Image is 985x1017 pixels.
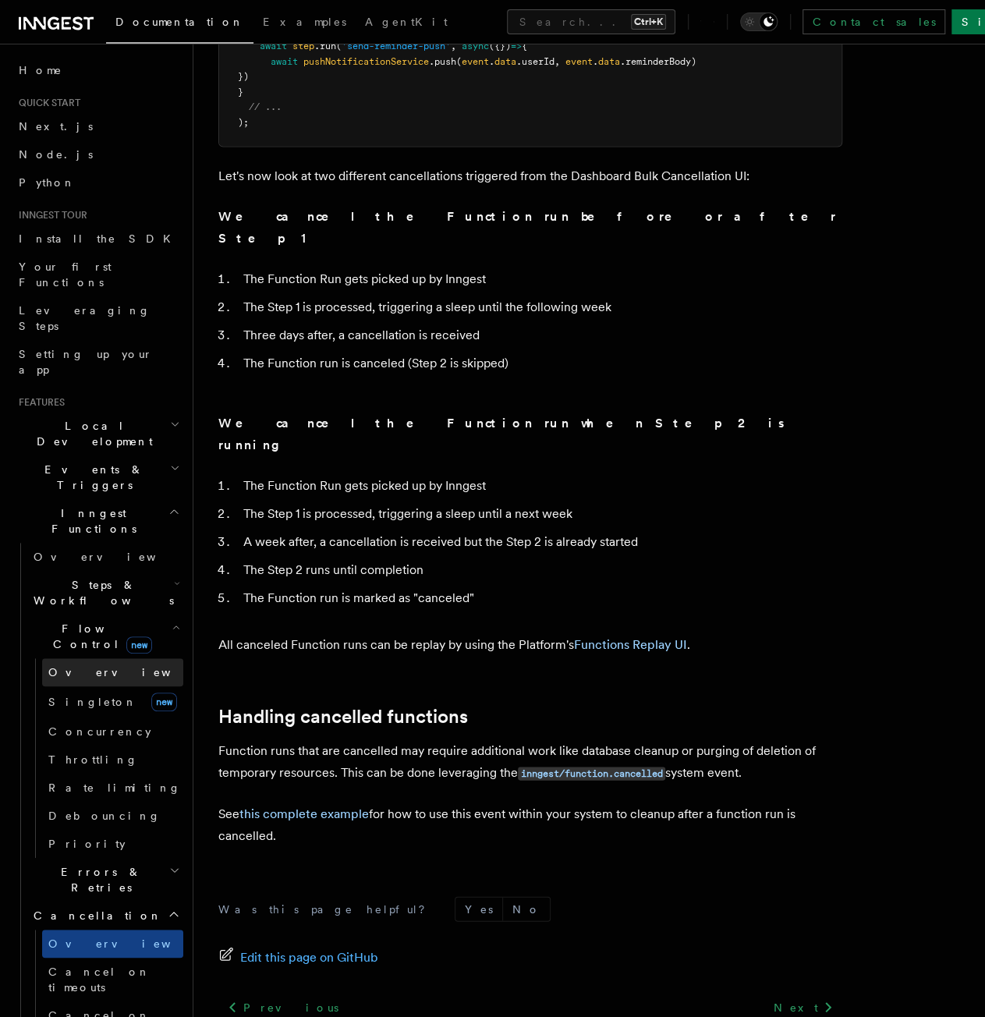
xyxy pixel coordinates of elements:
[455,897,502,920] button: Yes
[555,56,560,67] span: ,
[19,120,93,133] span: Next.js
[253,5,356,42] a: Examples
[42,958,183,1001] a: Cancel on timeouts
[27,908,162,923] span: Cancellation
[342,41,451,51] span: 'send-reminder-push'
[19,304,151,332] span: Leveraging Steps
[12,455,183,499] button: Events & Triggers
[27,621,172,652] span: Flow Control
[238,87,243,97] span: }
[336,41,342,51] span: (
[260,41,287,51] span: await
[239,558,842,580] li: The Step 2 runs until completion
[42,802,183,830] a: Debouncing
[19,260,112,289] span: Your first Functions
[27,658,183,858] div: Flow Controlnew
[19,232,180,245] span: Install the SDK
[620,56,696,67] span: .reminderBody)
[631,14,666,30] kbd: Ctrl+K
[518,767,665,780] code: inngest/function.cancelled
[48,725,151,738] span: Concurrency
[27,543,183,571] a: Overview
[42,774,183,802] a: Rate limiting
[12,56,183,84] a: Home
[19,148,93,161] span: Node.js
[12,505,168,537] span: Inngest Functions
[218,901,436,916] p: Was this page helpful?
[516,56,555,67] span: .userId
[249,101,282,112] span: // ...
[42,746,183,774] a: Throttling
[507,9,675,34] button: Search...Ctrl+K
[239,324,842,346] li: Three days after, a cancellation is received
[271,56,298,67] span: await
[12,97,80,109] span: Quick start
[19,176,76,189] span: Python
[151,693,177,711] span: new
[240,946,378,968] span: Edit this page on GitHub
[574,636,687,651] a: Functions Replay UI
[42,830,183,858] a: Priority
[456,56,462,67] span: (
[292,41,314,51] span: step
[218,415,787,452] strong: We cancel the Function run when Step 2 is running
[218,739,842,784] p: Function runs that are cancelled may require additional work like database cleanup or purging of ...
[115,16,244,28] span: Documentation
[218,803,842,846] p: See for how to use this event within your system to cleanup after a function run is cancelled.
[19,62,62,78] span: Home
[48,696,137,708] span: Singleton
[239,806,369,820] a: this complete example
[239,296,842,318] li: The Step 1 is processed, triggering a sleep until the following week
[27,902,183,930] button: Cancellation
[42,718,183,746] a: Concurrency
[598,56,620,67] span: data
[48,966,151,994] span: Cancel on timeouts
[48,753,138,766] span: Throttling
[218,209,836,246] strong: We cancel the Function run before or after Step 1
[48,838,126,850] span: Priority
[27,571,183,615] button: Steps & Workflows
[12,499,183,543] button: Inngest Functions
[12,140,183,168] a: Node.js
[12,253,183,296] a: Your first Functions
[48,666,209,679] span: Overview
[27,864,169,895] span: Errors & Retries
[34,551,194,563] span: Overview
[27,858,183,902] button: Errors & Retries
[239,474,842,496] li: The Function Run gets picked up by Inngest
[218,165,842,187] p: Let's now look at two different cancellations triggered from the Dashboard Bulk Cancellation UI:
[263,16,346,28] span: Examples
[503,897,550,920] button: No
[314,41,336,51] span: .run
[12,168,183,197] a: Python
[42,930,183,958] a: Overview
[48,781,181,794] span: Rate limiting
[218,633,842,655] p: All canceled Function runs can be replay by using the Platform's .
[27,577,174,608] span: Steps & Workflows
[462,41,489,51] span: async
[565,56,593,67] span: event
[429,56,456,67] span: .push
[239,353,842,374] li: The Function run is canceled (Step 2 is skipped)
[238,71,249,82] span: })
[42,686,183,718] a: Singletonnew
[218,946,378,968] a: Edit this page on GitHub
[27,615,183,658] button: Flow Controlnew
[239,530,842,552] li: A week after, a cancellation is received but the Step 2 is already started
[511,41,522,51] span: =>
[42,658,183,686] a: Overview
[12,296,183,340] a: Leveraging Steps
[518,764,665,779] a: inngest/function.cancelled
[12,412,183,455] button: Local Development
[356,5,457,42] a: AgentKit
[238,117,249,128] span: );
[522,41,527,51] span: {
[48,810,161,822] span: Debouncing
[239,586,842,608] li: The Function run is marked as "canceled"
[19,348,153,376] span: Setting up your app
[489,41,511,51] span: ({})
[303,56,429,67] span: pushNotificationService
[12,225,183,253] a: Install the SDK
[12,418,170,449] span: Local Development
[48,937,209,950] span: Overview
